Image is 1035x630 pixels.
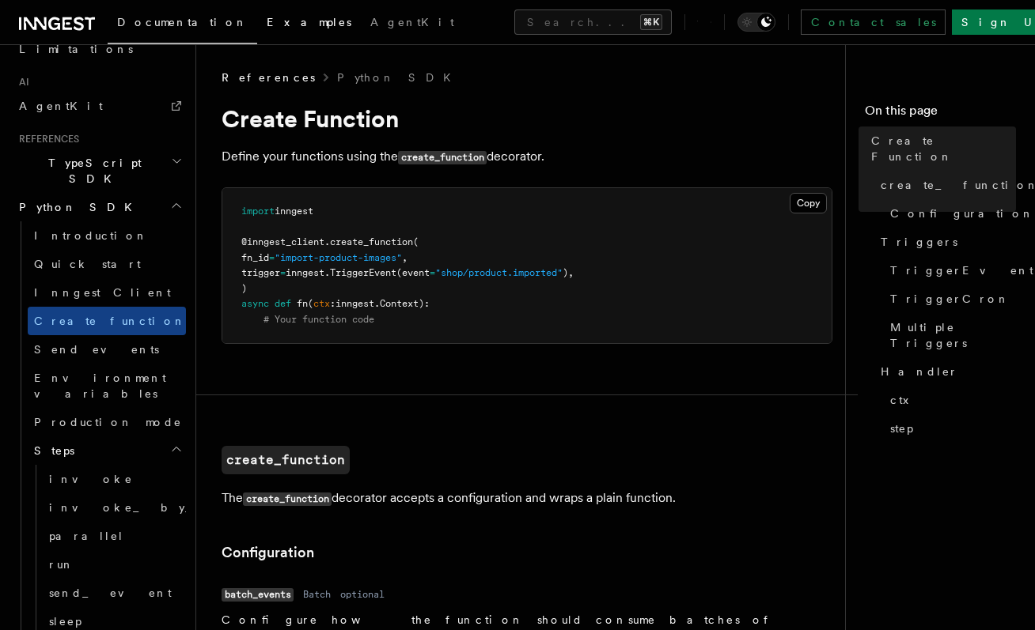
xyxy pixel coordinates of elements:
span: ), [563,267,574,278]
span: TriggerEvent [890,262,1033,278]
h4: On this page [865,101,1016,126]
span: = [280,267,286,278]
span: Handler [881,364,958,379]
span: Limitations [19,43,133,55]
span: async [241,298,269,309]
span: import [241,206,275,217]
span: inngest. [286,267,330,278]
span: = [269,252,275,263]
span: Introduction [34,229,148,242]
span: AgentKit [370,16,454,28]
span: ( [413,236,419,247]
kbd: ⌘K [640,14,662,30]
a: TriggerCron [884,285,1016,313]
a: ctx [884,386,1016,414]
span: Examples [267,16,351,28]
span: References [222,70,315,85]
span: invoke_by_id [49,501,234,514]
a: Introduction [28,221,186,250]
dd: optional [340,588,385,601]
a: Multiple Triggers [884,313,1016,357]
span: inngest [336,298,374,309]
button: Copy [790,193,827,213]
span: @inngest_client [241,236,324,247]
span: sleep [49,615,82,628]
a: Python SDK [337,70,461,85]
span: Environment variables [34,372,166,400]
a: Triggers [874,228,1016,256]
span: def [275,298,291,309]
button: TypeScript SDK [13,149,186,193]
code: batch_events [222,588,294,602]
span: Python SDK [13,199,142,215]
code: create_function [398,151,487,164]
a: Configuration [884,199,1016,228]
a: TriggerEvent [884,256,1016,285]
span: TriggerCron [890,291,1010,307]
span: parallel [49,530,124,542]
span: invoke [49,473,133,485]
a: step [884,414,1016,443]
span: "shop/product.imported" [435,267,563,278]
span: Send events [34,343,159,356]
span: , [402,252,408,263]
span: TriggerEvent [330,267,396,278]
span: trigger [241,267,280,278]
a: Create function [28,307,186,335]
a: Handler [874,357,1016,386]
code: create_function [243,492,332,506]
span: fn [297,298,308,309]
a: Limitations [13,35,186,63]
span: ctx [890,392,919,408]
span: References [13,133,79,145]
span: fn_id [241,252,269,263]
a: Quick start [28,250,186,278]
span: Context): [380,298,430,309]
span: Quick start [34,258,141,270]
a: Configuration [222,541,314,564]
span: inngest [275,206,313,217]
button: Python SDK [13,193,186,221]
span: . [324,236,330,247]
span: Create function [34,315,186,327]
span: ( [308,298,313,309]
button: Toggle dark mode [737,13,775,32]
dd: Batch [303,588,331,601]
a: invoke [43,465,186,493]
a: create_function [874,171,1016,199]
span: step [890,421,913,436]
h1: Create Function [222,104,832,133]
span: Production mode [34,416,182,428]
span: Documentation [117,16,248,28]
span: create_function [330,236,413,247]
a: Production mode [28,408,186,436]
a: run [43,550,186,579]
a: Examples [257,5,361,43]
span: Triggers [881,234,957,250]
button: Search...⌘K [514,9,672,35]
a: Create Function [865,126,1016,171]
span: (event [396,267,430,278]
button: Steps [28,436,186,465]
span: AI [13,76,29,89]
span: run [49,558,74,571]
span: Multiple Triggers [890,319,1016,351]
span: . [374,298,380,309]
code: create_function [222,446,350,474]
span: ) [241,283,247,294]
p: Define your functions using the decorator. [222,145,832,168]
a: parallel [43,522,186,550]
span: AgentKit [19,100,103,112]
span: Inngest Client [34,286,171,299]
a: Contact sales [801,9,946,35]
span: TypeScript SDK [13,155,171,187]
a: Environment variables [28,364,186,408]
span: Configuration [890,206,1034,221]
a: invoke_by_id [43,493,186,522]
span: Steps [28,443,74,458]
a: AgentKit [13,92,186,120]
a: Send events [28,335,186,364]
span: "import-product-images" [275,252,402,263]
span: : [330,298,336,309]
a: AgentKit [361,5,464,43]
